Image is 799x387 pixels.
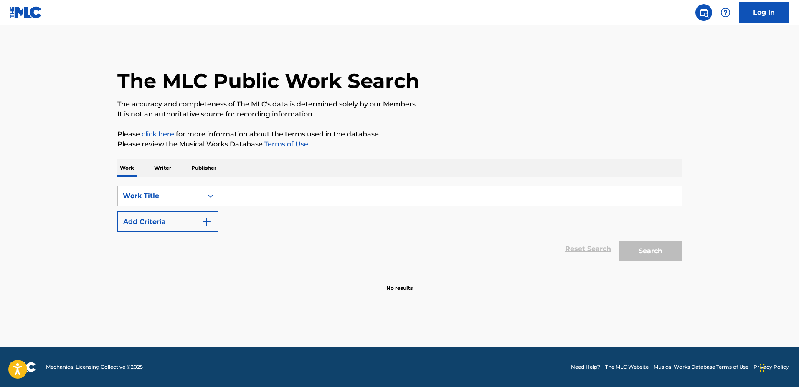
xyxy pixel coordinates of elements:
[117,139,682,149] p: Please review the Musical Works Database
[720,8,731,18] img: help
[202,217,212,227] img: 9d2ae6d4665cec9f34b9.svg
[717,4,734,21] div: Help
[142,130,174,138] a: click here
[189,159,219,177] p: Publisher
[760,355,765,380] div: Drag
[695,4,712,21] a: Public Search
[757,347,799,387] iframe: Chat Widget
[654,363,748,371] a: Musical Works Database Terms of Use
[117,186,682,266] form: Search Form
[117,211,218,232] button: Add Criteria
[117,129,682,139] p: Please for more information about the terms used in the database.
[739,2,789,23] a: Log In
[117,68,419,93] h1: The MLC Public Work Search
[10,362,36,372] img: logo
[386,274,413,292] p: No results
[699,8,709,18] img: search
[10,6,42,18] img: MLC Logo
[263,140,308,148] a: Terms of Use
[123,191,198,201] div: Work Title
[605,363,649,371] a: The MLC Website
[46,363,143,371] span: Mechanical Licensing Collective © 2025
[152,159,174,177] p: Writer
[117,159,137,177] p: Work
[753,363,789,371] a: Privacy Policy
[571,363,600,371] a: Need Help?
[117,109,682,119] p: It is not an authoritative source for recording information.
[117,99,682,109] p: The accuracy and completeness of The MLC's data is determined solely by our Members.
